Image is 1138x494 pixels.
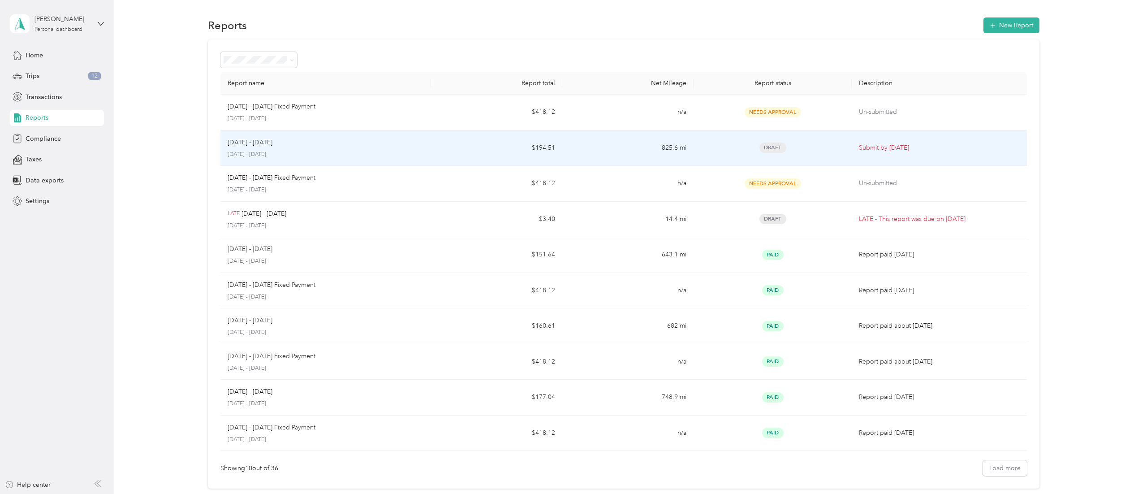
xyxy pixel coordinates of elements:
p: LATE - This report was due on [DATE] [859,214,1020,224]
span: Reports [26,113,48,122]
span: Draft [759,143,786,153]
td: 748.9 mi [562,380,694,416]
iframe: Everlance-gr Chat Button Frame [1088,444,1138,494]
span: Home [26,51,43,60]
p: [DATE] - [DATE] [228,293,424,301]
p: [DATE] - [DATE] [228,186,424,194]
span: 12 [88,72,101,80]
p: Submit by [DATE] [859,143,1020,153]
p: [DATE] - [DATE] [228,387,272,397]
td: $151.64 [431,237,562,273]
p: [DATE] - [DATE] [228,115,424,123]
p: [DATE] - [DATE] [228,436,424,444]
p: [DATE] - [DATE] [228,151,424,159]
p: [DATE] - [DATE] Fixed Payment [228,351,315,361]
td: 682 mi [562,308,694,344]
p: Un-submitted [859,178,1020,188]
p: Report paid [DATE] [859,392,1020,402]
span: Needs Approval [745,107,801,117]
td: 643.1 mi [562,237,694,273]
p: [DATE] - [DATE] [228,244,272,254]
p: [DATE] - [DATE] [241,209,286,219]
td: $418.12 [431,166,562,202]
td: $418.12 [431,416,562,451]
span: Transactions [26,92,62,102]
button: Help center [5,480,51,490]
p: Report paid [DATE] [859,286,1020,295]
td: n/a [562,166,694,202]
button: Load more [983,460,1027,476]
td: $418.12 [431,344,562,380]
h1: Reports [208,21,247,30]
p: [DATE] - [DATE] Fixed Payment [228,102,315,112]
p: [DATE] - [DATE] [228,364,424,373]
td: $418.12 [431,95,562,130]
td: 825.6 mi [562,130,694,166]
p: [DATE] - [DATE] [228,257,424,265]
span: Settings [26,196,49,206]
p: [DATE] - [DATE] Fixed Payment [228,280,315,290]
p: [DATE] - [DATE] [228,329,424,337]
span: Taxes [26,155,42,164]
td: n/a [562,344,694,380]
p: [DATE] - [DATE] [228,400,424,408]
span: Paid [762,285,784,295]
span: Data exports [26,176,64,185]
td: $177.04 [431,380,562,416]
p: Report paid about [DATE] [859,321,1020,331]
span: Compliance [26,134,61,143]
p: Report paid about [DATE] [859,357,1020,367]
td: n/a [562,95,694,130]
td: n/a [562,273,694,309]
th: Report total [431,72,562,95]
div: Showing 10 out of 36 [220,464,278,473]
span: Paid [762,356,784,367]
td: $160.61 [431,308,562,344]
span: Draft [759,214,786,224]
span: Paid [762,428,784,438]
span: Paid [762,321,784,331]
p: [DATE] - [DATE] [228,138,272,147]
th: Net Mileage [562,72,694,95]
p: [DATE] - [DATE] [228,222,424,230]
p: Un-submitted [859,107,1020,117]
th: Description [852,72,1027,95]
span: Trips [26,71,39,81]
td: $194.51 [431,130,562,166]
p: Report paid [DATE] [859,250,1020,260]
div: [PERSON_NAME] [34,14,91,24]
td: $418.12 [431,273,562,309]
p: Report paid [DATE] [859,428,1020,438]
td: $3.40 [431,202,562,238]
div: Personal dashboard [34,27,82,32]
th: Report name [220,72,431,95]
button: New Report [983,17,1039,33]
p: LATE [228,210,240,218]
div: Report status [701,79,844,87]
p: [DATE] - [DATE] [228,316,272,325]
span: Paid [762,250,784,260]
td: n/a [562,416,694,451]
p: [DATE] - [DATE] Fixed Payment [228,423,315,433]
td: 14.4 mi [562,202,694,238]
span: Needs Approval [745,178,801,189]
p: [DATE] - [DATE] Fixed Payment [228,173,315,183]
span: Paid [762,392,784,403]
